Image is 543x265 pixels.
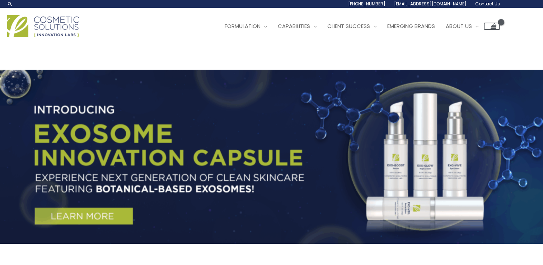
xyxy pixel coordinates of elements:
a: Client Success [322,15,382,37]
a: Capabilities [272,15,322,37]
span: [PHONE_NUMBER] [348,1,385,7]
span: Emerging Brands [387,22,435,30]
span: [EMAIL_ADDRESS][DOMAIN_NAME] [394,1,467,7]
img: Cosmetic Solutions Logo [7,15,79,37]
a: Formulation [219,15,272,37]
nav: Site Navigation [214,15,500,37]
a: Search icon link [7,1,13,7]
span: Formulation [225,22,261,30]
span: About Us [446,22,472,30]
a: View Shopping Cart, empty [484,23,500,30]
span: Capabilities [278,22,310,30]
span: Contact Us [475,1,500,7]
a: About Us [440,15,484,37]
a: Emerging Brands [382,15,440,37]
span: Client Success [327,22,370,30]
